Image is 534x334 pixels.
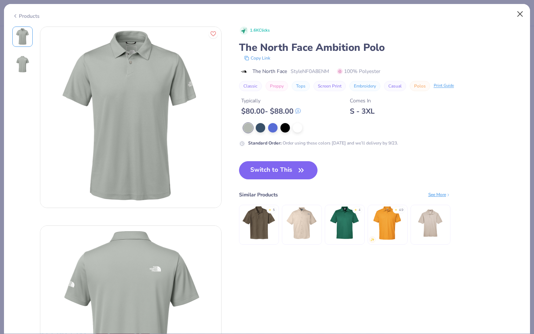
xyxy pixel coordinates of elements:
span: The North Face [252,68,287,75]
button: Classic [239,81,262,91]
div: 5 [273,208,275,213]
button: Casual [384,81,406,91]
img: Nike Tech Basic Dri-FIT Polo [242,206,276,240]
button: copy to clipboard [242,54,272,62]
button: Preppy [266,81,288,91]
div: ★ [395,208,397,211]
img: Back [14,56,31,73]
img: Harriton Men's 5.6 Oz. Easy Blend Polo [413,206,448,240]
div: 4.9 [399,208,403,213]
img: Front [40,27,221,208]
div: 4 [359,208,360,213]
div: S - 3XL [350,107,375,116]
strong: Standard Order : [248,140,282,146]
span: 1.6K Clicks [250,28,270,34]
img: Front [14,28,31,45]
img: brand logo [239,69,249,74]
button: Like [209,29,218,38]
button: Polos [410,81,430,91]
button: Tops [292,81,310,91]
div: Typically [241,97,301,105]
img: Team 365 Men's Zone Performance Polo [327,206,362,240]
div: Products [12,12,40,20]
button: Close [513,7,527,21]
button: Screen Print [313,81,346,91]
div: Comes In [350,97,375,105]
img: newest.gif [370,237,375,242]
div: Order using these colors [DATE] and we’ll delivery by 9/23. [248,140,398,146]
img: Columbia Men's Tamiami™ II Short-Sleeve Shirt [284,206,319,240]
div: ★ [268,208,271,211]
div: $ 80.00 - $ 88.00 [241,107,301,116]
div: Similar Products [239,191,278,199]
img: Gildan Adult 6 Oz. 50/50 Jersey Polo [370,206,405,240]
span: 100% Polyester [337,68,380,75]
span: Style NF0A8ENM [291,68,329,75]
button: Embroidery [349,81,380,91]
div: See More [428,191,450,198]
button: Switch to This [239,161,318,179]
div: ★ [354,208,357,211]
div: The North Face Ambition Polo [239,41,522,54]
div: Print Guide [434,83,454,89]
